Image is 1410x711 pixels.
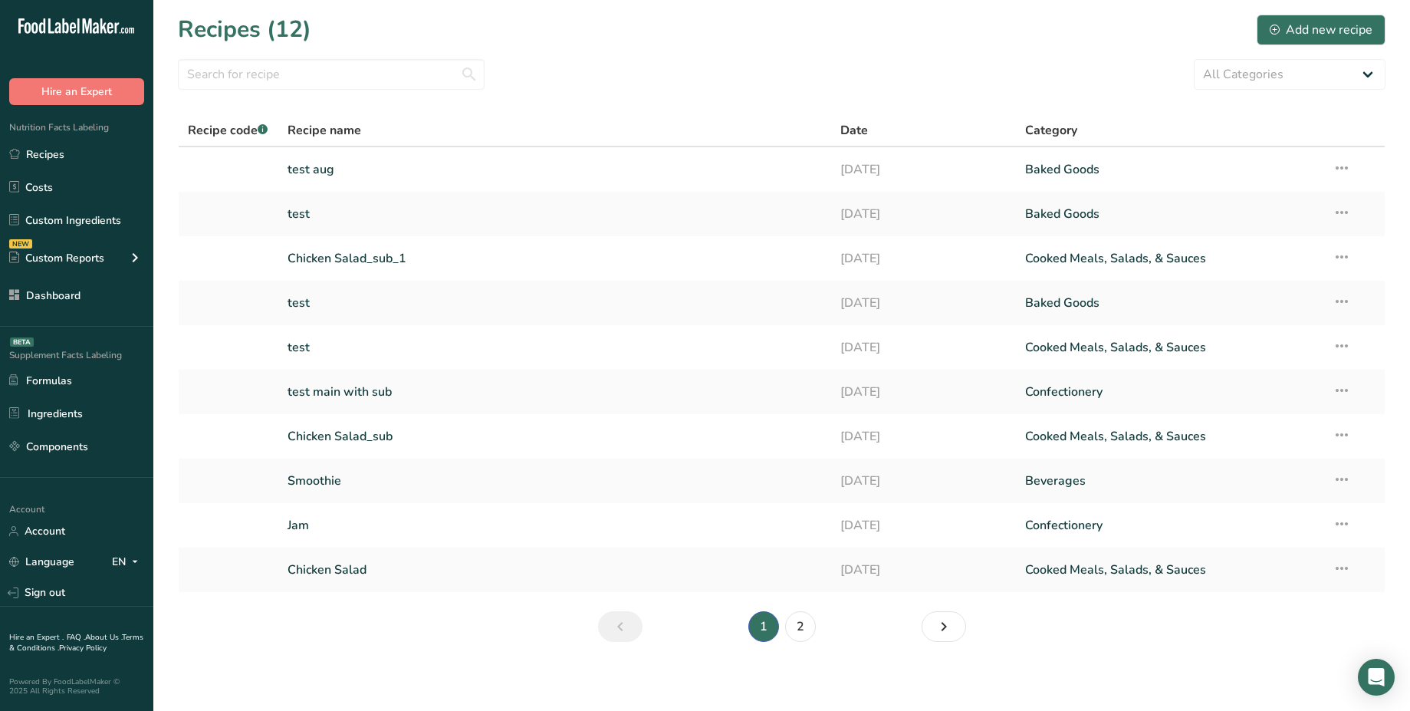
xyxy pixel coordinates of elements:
span: Recipe code [188,122,268,139]
a: Terms & Conditions . [9,632,143,653]
a: Privacy Policy [59,643,107,653]
a: Cooked Meals, Salads, & Sauces [1025,554,1314,586]
a: [DATE] [840,153,1007,186]
div: BETA [10,337,34,347]
span: Recipe name [288,121,361,140]
div: Add new recipe [1270,21,1372,39]
a: Hire an Expert . [9,632,64,643]
div: EN [112,553,144,571]
a: Jam [288,509,823,541]
a: test [288,198,823,230]
button: Hire an Expert [9,78,144,105]
a: [DATE] [840,287,1007,319]
a: Chicken Salad [288,554,823,586]
a: Baked Goods [1025,198,1314,230]
div: Custom Reports [9,250,104,266]
a: Next page [922,611,966,642]
a: [DATE] [840,420,1007,453]
a: Previous page [598,611,643,642]
a: Chicken Salad_sub [288,420,823,453]
a: test main with sub [288,376,823,408]
input: Search for recipe [178,59,485,90]
div: NEW [9,239,32,249]
a: test [288,331,823,364]
a: [DATE] [840,331,1007,364]
a: Smoothie [288,465,823,497]
a: [DATE] [840,465,1007,497]
button: Add new recipe [1257,15,1385,45]
a: [DATE] [840,376,1007,408]
span: Category [1025,121,1077,140]
div: Powered By FoodLabelMaker © 2025 All Rights Reserved [9,677,144,696]
a: Cooked Meals, Salads, & Sauces [1025,420,1314,453]
a: Confectionery [1025,509,1314,541]
a: Confectionery [1025,376,1314,408]
a: Baked Goods [1025,153,1314,186]
a: [DATE] [840,242,1007,275]
a: Page 2. [785,611,816,642]
a: Chicken Salad_sub_1 [288,242,823,275]
div: Open Intercom Messenger [1358,659,1395,696]
a: FAQ . [67,632,85,643]
a: Cooked Meals, Salads, & Sauces [1025,331,1314,364]
span: Date [840,121,868,140]
a: Language [9,548,74,575]
a: [DATE] [840,509,1007,541]
a: Cooked Meals, Salads, & Sauces [1025,242,1314,275]
a: test aug [288,153,823,186]
a: Baked Goods [1025,287,1314,319]
a: [DATE] [840,198,1007,230]
h1: Recipes (12) [178,12,311,47]
a: Beverages [1025,465,1314,497]
a: About Us . [85,632,122,643]
a: test [288,287,823,319]
a: [DATE] [840,554,1007,586]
